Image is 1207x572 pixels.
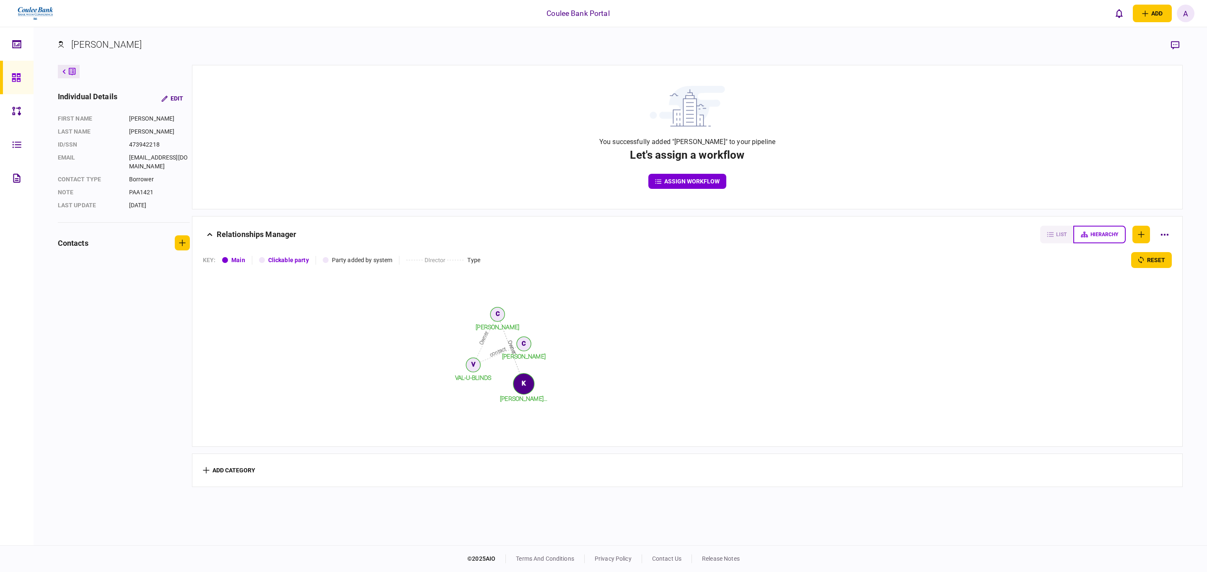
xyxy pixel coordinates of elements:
[1073,226,1126,243] button: hierarchy
[702,555,740,562] a: release notes
[507,340,517,355] text: Owner
[489,346,507,358] text: contact
[455,374,491,381] tspan: VAL-U-BLINDS
[58,140,121,149] div: ID/SSN
[129,188,190,197] div: PAA1421
[71,38,142,52] div: [PERSON_NAME]
[467,256,480,265] div: Type
[516,555,574,562] a: terms and conditions
[129,201,190,210] div: [DATE]
[268,256,309,265] div: Clickable party
[58,237,88,249] div: contacts
[58,114,121,123] div: First name
[495,310,499,317] text: C
[1133,5,1172,22] button: open adding identity options
[522,340,526,347] text: C
[1090,232,1118,237] span: hierarchy
[1131,252,1172,268] button: reset
[630,147,744,163] div: Let's assign a workflow
[522,380,526,386] text: K
[1056,232,1067,237] span: list
[1177,5,1194,22] button: A
[217,226,297,243] div: Relationships Manager
[129,127,190,136] div: [PERSON_NAME]
[58,175,121,184] div: Contact type
[471,361,475,368] text: V
[1110,5,1128,22] button: open notifications list
[650,86,725,126] img: building with clouds
[155,91,190,106] button: Edit
[129,175,190,184] div: Borrower
[129,153,190,171] div: [EMAIL_ADDRESS][DOMAIN_NAME]
[58,188,121,197] div: note
[58,127,121,136] div: Last name
[648,174,726,189] button: assign workflow
[203,467,255,474] button: add category
[476,324,519,330] tspan: [PERSON_NAME]
[502,353,546,360] tspan: [PERSON_NAME]
[595,555,632,562] a: privacy policy
[599,137,775,147] div: You successfully added "[PERSON_NAME]" to your pipeline
[500,395,547,402] tspan: [PERSON_NAME]...
[1040,226,1073,243] button: list
[58,91,117,106] div: individual details
[129,140,190,149] div: 473942218
[231,256,245,265] div: Main
[547,8,609,19] div: Coulee Bank Portal
[17,3,54,24] img: client company logo
[58,153,121,171] div: email
[332,256,393,265] div: Party added by system
[478,330,490,345] text: Owner
[652,555,681,562] a: contact us
[58,201,121,210] div: last update
[129,114,190,123] div: [PERSON_NAME]
[203,256,216,265] div: KEY :
[467,554,506,563] div: © 2025 AIO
